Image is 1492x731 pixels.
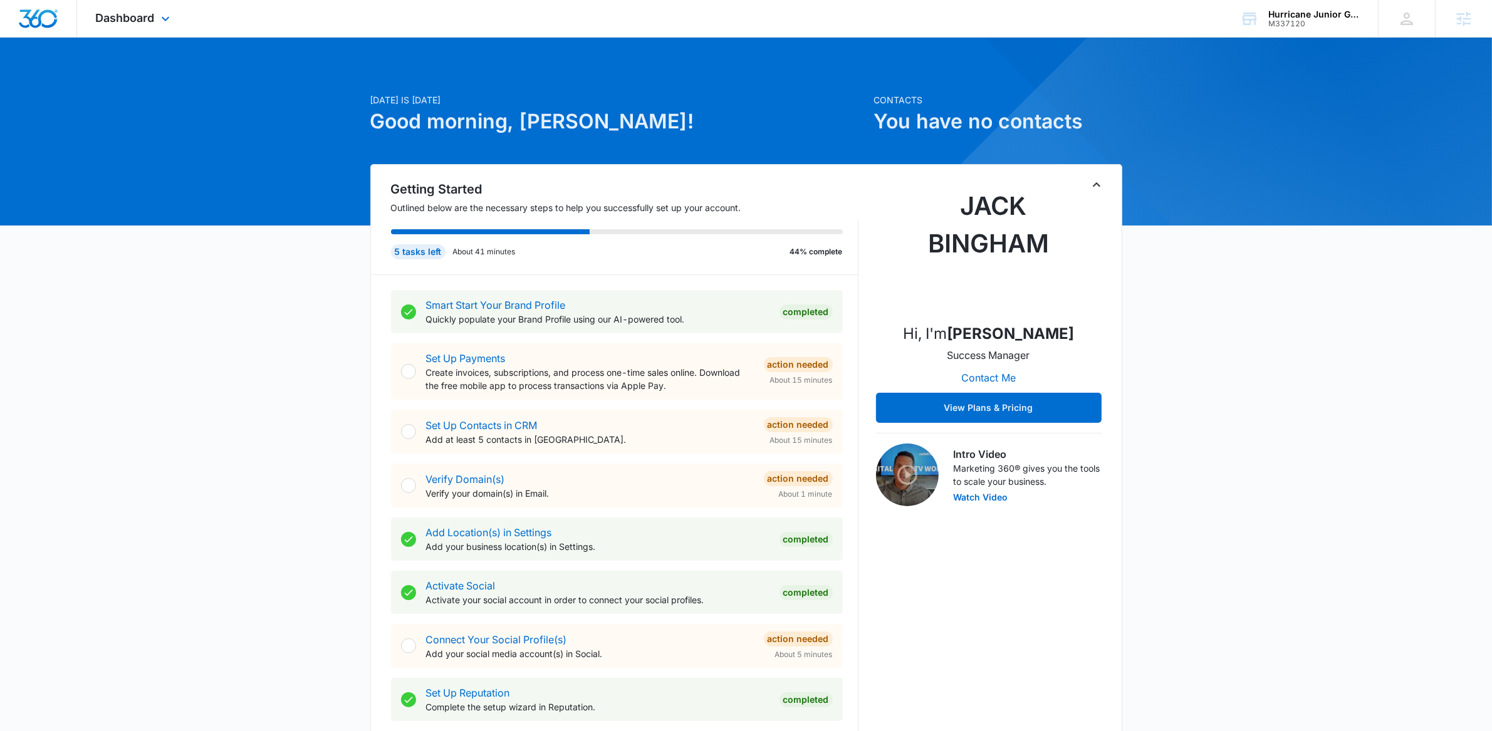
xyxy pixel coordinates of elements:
img: Jack Bingham [926,187,1051,313]
button: Toggle Collapse [1089,177,1104,192]
p: About 41 minutes [453,246,516,257]
p: Complete the setup wizard in Reputation. [426,700,769,713]
a: Set Up Reputation [426,687,510,699]
div: Completed [780,304,833,319]
p: Activate your social account in order to connect your social profiles. [426,593,769,606]
button: Watch Video [954,493,1008,502]
div: Action Needed [764,357,833,372]
p: Contacts [874,93,1122,106]
a: Set Up Contacts in CRM [426,419,538,432]
p: Outlined below are the necessary steps to help you successfully set up your account. [391,201,858,214]
p: Success Manager [947,348,1030,363]
a: Smart Start Your Brand Profile [426,299,566,311]
a: Add Location(s) in Settings [426,526,552,539]
p: Hi, I'm [903,323,1074,345]
p: Quickly populate your Brand Profile using our AI-powered tool. [426,313,769,326]
div: Action Needed [764,417,833,432]
img: Intro Video [876,443,939,506]
div: account name [1268,9,1360,19]
a: Set Up Payments [426,352,506,365]
p: Verify your domain(s) in Email. [426,487,754,500]
div: account id [1268,19,1360,28]
p: Add your business location(s) in Settings. [426,540,769,553]
img: website_grey.svg [20,33,30,43]
h3: Intro Video [954,447,1102,462]
h1: Good morning, [PERSON_NAME]! [370,106,867,137]
div: Domain Overview [48,74,112,82]
p: 44% complete [790,246,843,257]
div: 5 tasks left [391,244,446,259]
p: Add your social media account(s) in Social. [426,647,754,660]
span: About 15 minutes [770,375,833,386]
a: Connect Your Social Profile(s) [426,633,567,646]
button: Contact Me [949,363,1028,393]
div: Completed [780,532,833,547]
p: [DATE] is [DATE] [370,93,867,106]
div: Completed [780,585,833,600]
div: v 4.0.25 [35,20,61,30]
img: tab_domain_overview_orange.svg [34,73,44,83]
a: Verify Domain(s) [426,473,505,485]
span: About 5 minutes [775,649,833,660]
img: logo_orange.svg [20,20,30,30]
span: About 1 minute [779,489,833,500]
a: Activate Social [426,579,496,592]
div: Action Needed [764,471,833,486]
button: View Plans & Pricing [876,393,1102,423]
span: Dashboard [96,11,155,24]
p: Marketing 360® gives you the tools to scale your business. [954,462,1102,488]
div: Keywords by Traffic [138,74,211,82]
h2: Getting Started [391,180,858,199]
div: Completed [780,692,833,707]
div: Action Needed [764,631,833,646]
p: Create invoices, subscriptions, and process one-time sales online. Download the free mobile app t... [426,366,754,392]
img: tab_keywords_by_traffic_grey.svg [125,73,135,83]
h1: You have no contacts [874,106,1122,137]
span: About 15 minutes [770,435,833,446]
p: Add at least 5 contacts in [GEOGRAPHIC_DATA]. [426,433,754,446]
strong: [PERSON_NAME] [947,324,1074,343]
div: Domain: [DOMAIN_NAME] [33,33,138,43]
